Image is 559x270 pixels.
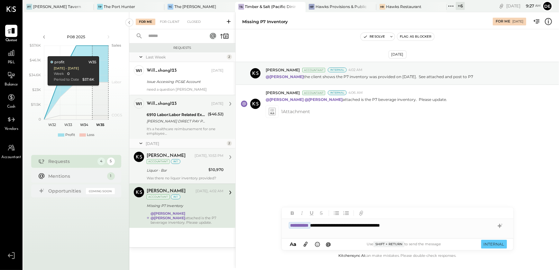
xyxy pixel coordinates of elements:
div: Week [54,71,64,76]
button: De [542,1,553,11]
button: Aa [288,241,298,248]
span: Shift + Return [373,241,404,247]
text: $11.5K [31,102,41,107]
strong: @[PERSON_NAME] [266,74,304,79]
div: [PERSON_NAME] Tavern [33,4,81,9]
div: Was there no liquor inventory provided? [147,176,224,180]
text: W33 [64,122,72,127]
div: int [171,194,180,199]
div: Issue Accessing PG&E Account [147,78,222,85]
button: Bold [288,209,297,217]
div: ($46.52) [208,111,224,117]
button: Strikethrough [317,209,325,217]
div: 1 [107,172,115,180]
text: $46.1K [30,58,41,62]
div: [PERSON_NAME] [147,188,186,194]
div: int [171,159,180,164]
div: The Port Hunter [104,4,135,9]
text: $34.6K [29,73,41,77]
button: Flag as Blocker [397,33,434,40]
div: Missing P7 Inventory [242,19,288,25]
div: Opportunities [49,188,83,194]
span: Accountant [2,155,21,160]
a: Cash [0,91,22,110]
div: W35 [88,60,96,65]
text: W32 [48,122,56,127]
div: [DATE] [506,3,541,9]
div: will_shang123 [147,101,177,107]
div: [PERSON_NAME] DIRECT PAY PHONE [GEOGRAPHIC_DATA] [147,118,206,124]
a: Balance [0,69,22,88]
span: @ [326,241,331,247]
div: Timber & Salt (Pacific Dining CA1 LLC) [245,4,296,9]
strong: @[PERSON_NAME] [305,97,343,102]
button: Ordered List [342,209,350,217]
div: 6910 Labor:Labor Related Expenses:Group Insurance [147,112,206,118]
div: [DATE] - [DATE] [54,66,79,71]
div: TC [168,4,173,10]
div: Accountant [302,91,325,95]
div: need a question [PERSON_NAME] [147,87,224,92]
div: 2 [227,141,232,146]
strong: @[PERSON_NAME] [151,211,185,216]
div: 5 [107,157,115,165]
text: Sales [112,43,121,48]
div: 0 [67,71,69,76]
div: Missing P7 Inventory [147,203,222,209]
div: [DATE], 4:02 AM [196,189,224,194]
div: will_shang123 [147,67,177,74]
div: + 6 [456,2,465,10]
span: Queue [5,38,17,43]
div: Accountant [147,159,170,164]
span: [PERSON_NAME] [266,67,300,73]
text: $23K [32,87,41,92]
text: $57.6K [30,43,41,48]
button: Underline [307,209,316,217]
div: Internal [328,67,347,72]
div: Hawks Provisions & Public House [316,4,367,9]
div: profit [50,60,65,65]
span: P&L [8,60,15,66]
div: $57.6K [82,77,94,82]
text: COGS [112,113,122,117]
button: Unordered List [332,209,341,217]
div: 4 [97,157,105,165]
div: [DATE], 10:53 PM [195,153,224,158]
div: The [PERSON_NAME] [174,4,216,9]
div: Loss [87,132,94,138]
a: Vendors [0,113,22,132]
div: Requests [133,46,232,50]
div: Internal [328,90,347,95]
div: For Me [136,19,155,25]
a: Accountant [0,142,22,160]
button: Resolve [361,33,388,40]
div: Coming Soon [86,188,115,194]
text: 0 [39,117,41,122]
div: Profit [65,132,75,138]
div: TP [97,4,103,10]
strong: @[PERSON_NAME] [151,216,185,220]
span: Vendors [5,126,18,132]
div: Closed [184,19,204,25]
text: Labor [112,80,121,84]
div: Last Week [146,54,225,60]
strong: @[PERSON_NAME] [266,97,304,102]
div: HP [309,4,315,10]
text: W34 [80,122,88,127]
div: For Me [496,19,510,24]
div: 2 [227,54,232,59]
p: the client shows the P7 inventory was provided on [DATE]. See attached and post to P7 [266,74,473,79]
span: 4:06 AM [348,90,363,95]
button: Add URL [357,209,365,217]
span: 1 Attachment [281,105,310,118]
div: HR [380,4,385,10]
button: Italic [298,209,306,217]
div: [DATE] [211,101,224,106]
button: @ [324,240,333,248]
div: Accountant [302,68,325,72]
div: Mentions [49,173,104,179]
div: [DATE] [389,50,407,59]
span: [PERSON_NAME] [266,90,300,95]
div: wi [136,101,142,107]
div: T& [238,4,244,10]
